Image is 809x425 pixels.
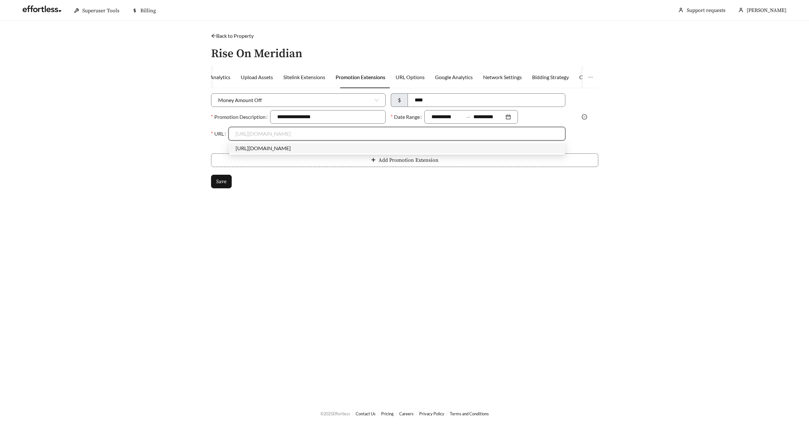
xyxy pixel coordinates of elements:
[687,7,725,14] a: Support requests
[216,178,227,185] span: Save
[435,73,473,81] div: Google Analytics
[211,33,254,39] a: arrow-leftBack to Property
[236,145,558,152] div: [URL][DOMAIN_NAME]
[228,143,565,153] div: https://riseonmeridian.com
[211,110,270,124] label: Promotion Description
[336,73,385,81] div: Promotion Extensions
[391,93,408,107] div: $
[583,66,598,88] button: ellipsis
[211,127,228,140] label: URL
[283,73,325,81] div: Sitelink Extensions
[140,7,156,14] span: Billing
[211,47,302,60] h3: Rise On Meridian
[381,411,394,416] a: Pricing
[82,7,119,14] span: Superuser Tools
[588,75,593,80] span: ellipsis
[211,153,598,167] button: plusAdd Promotion Extension
[391,110,424,124] label: Date Range
[582,114,587,119] span: minus-circle
[270,110,386,124] input: Promotion Description
[419,411,444,416] a: Privacy Policy
[371,157,376,163] span: plus
[483,73,522,81] div: Network Settings
[465,114,471,120] span: swap-right
[379,156,439,164] span: Add Promotion Extension
[211,33,216,38] span: arrow-left
[211,175,232,188] button: Save
[320,411,350,416] span: © 2025 Effortless
[396,73,425,81] div: URL Options
[465,114,471,120] span: to
[399,411,414,416] a: Careers
[241,73,273,81] div: Upload Assets
[218,94,379,107] span: Money Amount Off
[747,7,786,14] span: [PERSON_NAME]
[450,411,489,416] a: Terms and Conditions
[532,73,569,81] div: Bidding Strategy
[579,73,625,81] div: Conversion Tracking
[356,411,376,416] a: Contact Us
[236,127,558,140] input: URL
